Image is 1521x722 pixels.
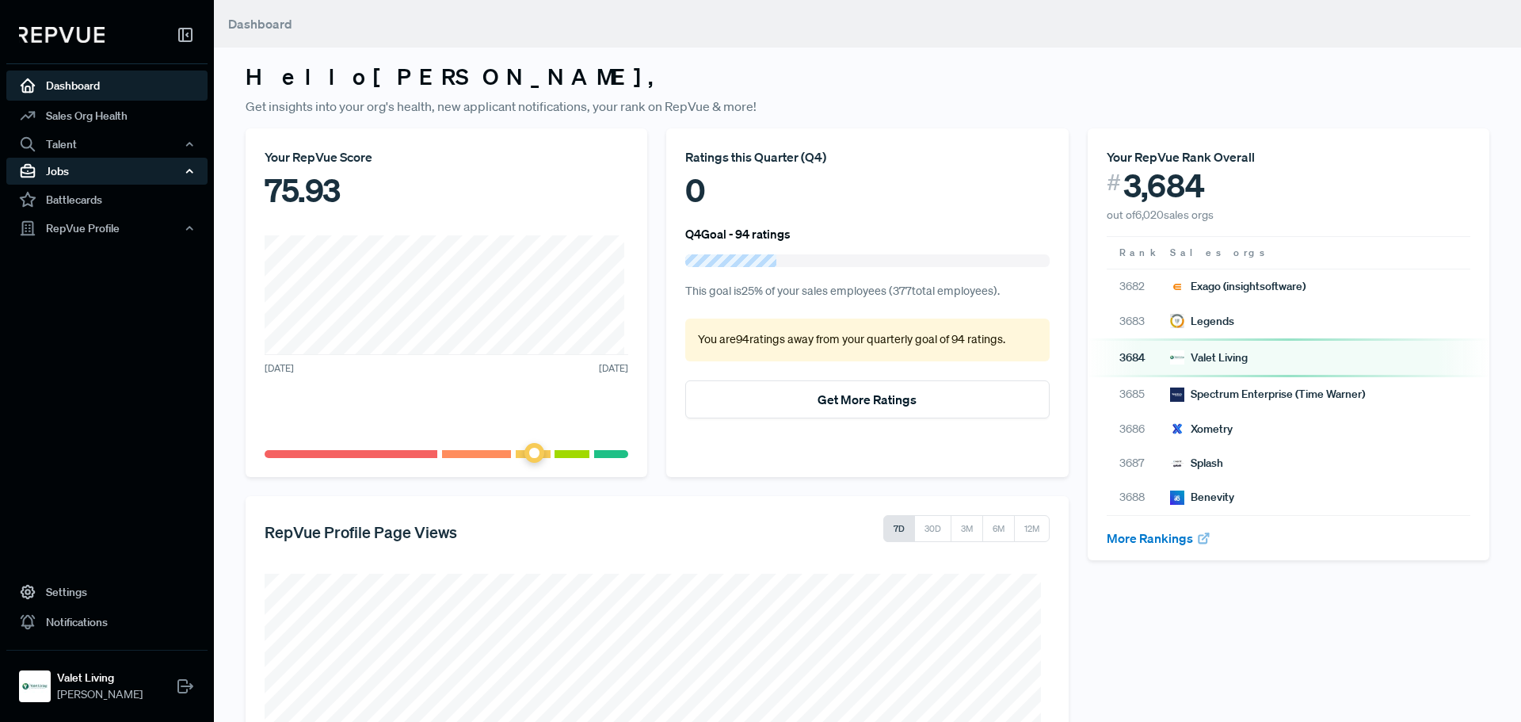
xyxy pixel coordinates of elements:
div: Legends [1170,313,1234,330]
a: Sales Org Health [6,101,208,131]
div: Benevity [1170,489,1234,506]
span: [DATE] [599,361,628,376]
span: 3683 [1119,313,1157,330]
button: 3M [951,515,983,542]
button: Talent [6,131,208,158]
img: Splash [1170,457,1184,471]
h5: RepVue Profile Page Views [265,522,457,541]
div: Exago (insightsoftware) [1170,278,1306,295]
span: 3,684 [1123,166,1205,204]
img: Spectrum Enterprise (Time Warner) [1170,388,1184,402]
button: 6M [982,515,1015,542]
span: Your RepVue Rank Overall [1107,149,1255,165]
span: 3687 [1119,455,1157,472]
img: RepVue [19,27,105,43]
span: Sales orgs [1170,246,1267,260]
h6: Q4 Goal - 94 ratings [685,227,791,241]
a: Valet LivingValet Living[PERSON_NAME] [6,650,208,709]
button: 12M [1014,515,1050,542]
span: [PERSON_NAME] [57,686,143,703]
div: Xometry [1170,421,1233,437]
button: 30D [914,515,951,542]
button: RepVue Profile [6,215,208,242]
p: This goal is 25 % of your sales employees ( 377 total employees). [685,283,1049,300]
button: Jobs [6,158,208,185]
span: 3685 [1119,386,1157,403]
button: 7D [883,515,915,542]
a: More Rankings [1107,530,1211,546]
img: Xometry [1170,422,1184,436]
h3: Hello [PERSON_NAME] , [246,63,1489,90]
span: out of 6,020 sales orgs [1107,208,1214,222]
img: Benevity [1170,491,1184,505]
span: 3684 [1119,350,1157,366]
span: 3686 [1119,421,1157,437]
img: Valet Living [22,674,48,699]
img: Exago (insightsoftware) [1170,280,1184,294]
p: You are 94 ratings away from your quarterly goal of 94 ratings . [698,331,1036,349]
div: Valet Living [1170,350,1248,366]
p: Get insights into your org's health, new applicant notifications, your rank on RepVue & more! [246,97,1489,116]
div: Splash [1170,455,1223,472]
span: 3682 [1119,278,1157,295]
div: Your RepVue Score [265,147,628,166]
span: # [1107,166,1121,199]
a: Notifications [6,607,208,637]
strong: Valet Living [57,670,143,686]
span: Rank [1119,246,1157,260]
div: Spectrum Enterprise (Time Warner) [1170,386,1365,403]
div: 75.93 [265,166,628,214]
img: Valet Living [1170,350,1184,365]
a: Dashboard [6,71,208,101]
a: Battlecards [6,185,208,215]
span: 3688 [1119,489,1157,506]
span: [DATE] [265,361,294,376]
img: Legends [1170,314,1184,328]
span: Dashboard [228,16,292,32]
button: Get More Ratings [685,380,1049,418]
a: Settings [6,577,208,607]
div: Ratings this Quarter ( Q4 ) [685,147,1049,166]
div: 0 [685,166,1049,214]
